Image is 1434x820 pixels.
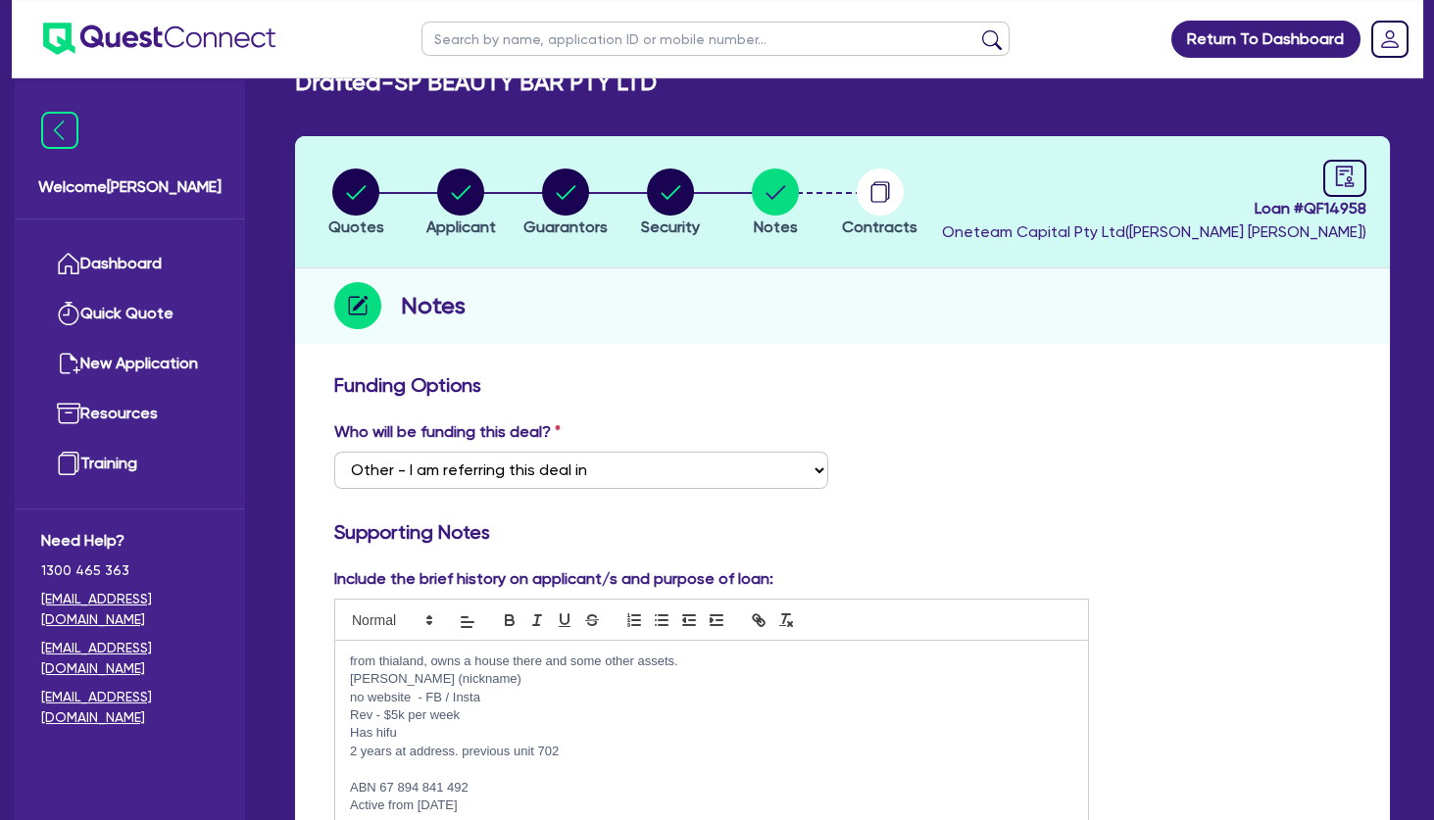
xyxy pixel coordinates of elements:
a: Resources [41,389,219,439]
span: 1300 465 363 [41,560,219,581]
span: Need Help? [41,529,219,553]
label: Who will be funding this deal? [334,420,561,444]
h2: Drafted - SP BEAUTY BAR PTY LTD [295,69,657,97]
button: Security [640,168,701,240]
p: from thialand, owns a house there and some other assets. [350,652,1073,670]
img: training [57,452,80,475]
button: Guarantors [522,168,609,240]
button: Quotes [327,168,385,240]
img: new-application [57,352,80,375]
span: audit [1334,166,1356,187]
h3: Supporting Notes [334,520,1351,544]
span: Notes [754,217,798,236]
p: no website - FB / Insta [350,689,1073,706]
span: Quotes [328,217,384,236]
a: audit [1323,160,1366,197]
a: [EMAIL_ADDRESS][DOMAIN_NAME] [41,589,219,630]
a: New Application [41,339,219,389]
a: Dashboard [41,239,219,289]
a: [EMAIL_ADDRESS][DOMAIN_NAME] [41,687,219,728]
span: Loan # QF14958 [942,197,1366,220]
a: Dropdown toggle [1364,14,1415,65]
h3: Funding Options [334,373,1351,397]
img: step-icon [334,282,381,329]
button: Contracts [841,168,918,240]
img: icon-menu-close [41,112,78,149]
p: Rev - $5k per week [350,706,1073,724]
span: Guarantors [523,217,608,236]
p: 2 years at address. previous unit 702 [350,743,1073,760]
h2: Notes [401,288,466,323]
p: [PERSON_NAME] (nickname) [350,670,1073,688]
a: Training [41,439,219,489]
span: Welcome [PERSON_NAME] [38,175,222,199]
p: Active from [DATE] [350,796,1073,814]
img: quest-connect-logo-blue [43,23,275,55]
a: Quick Quote [41,289,219,339]
span: Applicant [426,217,496,236]
a: Return To Dashboard [1171,21,1360,58]
button: Applicant [425,168,497,240]
a: [EMAIL_ADDRESS][DOMAIN_NAME] [41,638,219,679]
label: Include the brief history on applicant/s and purpose of loan: [334,567,773,591]
span: Contracts [842,217,917,236]
p: Has hifu [350,724,1073,742]
span: Oneteam Capital Pty Ltd ( [PERSON_NAME] [PERSON_NAME] ) [942,222,1366,241]
input: Search by name, application ID or mobile number... [421,22,1010,56]
img: resources [57,402,80,425]
p: ABN 67 894 841 492 [350,779,1073,796]
img: quick-quote [57,302,80,325]
span: Security [641,217,700,236]
button: Notes [751,168,800,240]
